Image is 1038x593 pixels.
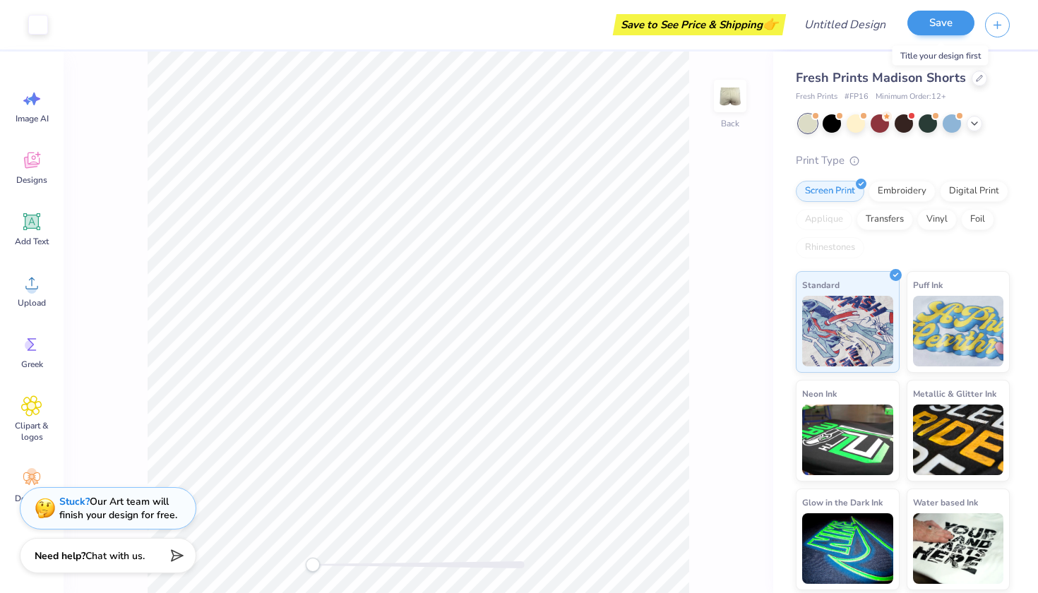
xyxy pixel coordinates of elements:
[796,237,864,258] div: Rhinestones
[907,11,974,35] button: Save
[940,181,1008,202] div: Digital Print
[802,296,893,366] img: Standard
[913,386,996,401] span: Metallic & Glitter Ink
[802,495,883,510] span: Glow in the Dark Ink
[869,181,936,202] div: Embroidery
[796,181,864,202] div: Screen Print
[8,420,55,443] span: Clipart & logos
[796,91,837,103] span: Fresh Prints
[59,495,90,508] strong: Stuck?
[763,16,778,32] span: 👉
[845,91,869,103] span: # FP16
[721,117,739,130] div: Back
[793,11,897,39] input: Untitled Design
[306,558,320,572] div: Accessibility label
[796,69,966,86] span: Fresh Prints Madison Shorts
[913,513,1004,584] img: Water based Ink
[796,209,852,230] div: Applique
[85,549,145,563] span: Chat with us.
[796,152,1010,169] div: Print Type
[893,46,989,66] div: Title your design first
[802,513,893,584] img: Glow in the Dark Ink
[15,236,49,247] span: Add Text
[616,14,782,35] div: Save to See Price & Shipping
[913,495,978,510] span: Water based Ink
[913,405,1004,475] img: Metallic & Glitter Ink
[857,209,913,230] div: Transfers
[876,91,946,103] span: Minimum Order: 12 +
[16,174,47,186] span: Designs
[716,82,744,110] img: Back
[802,277,840,292] span: Standard
[802,405,893,475] img: Neon Ink
[35,549,85,563] strong: Need help?
[913,277,943,292] span: Puff Ink
[16,113,49,124] span: Image AI
[18,297,46,309] span: Upload
[59,495,177,522] div: Our Art team will finish your design for free.
[917,209,957,230] div: Vinyl
[913,296,1004,366] img: Puff Ink
[15,493,49,504] span: Decorate
[961,209,994,230] div: Foil
[802,386,837,401] span: Neon Ink
[21,359,43,370] span: Greek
